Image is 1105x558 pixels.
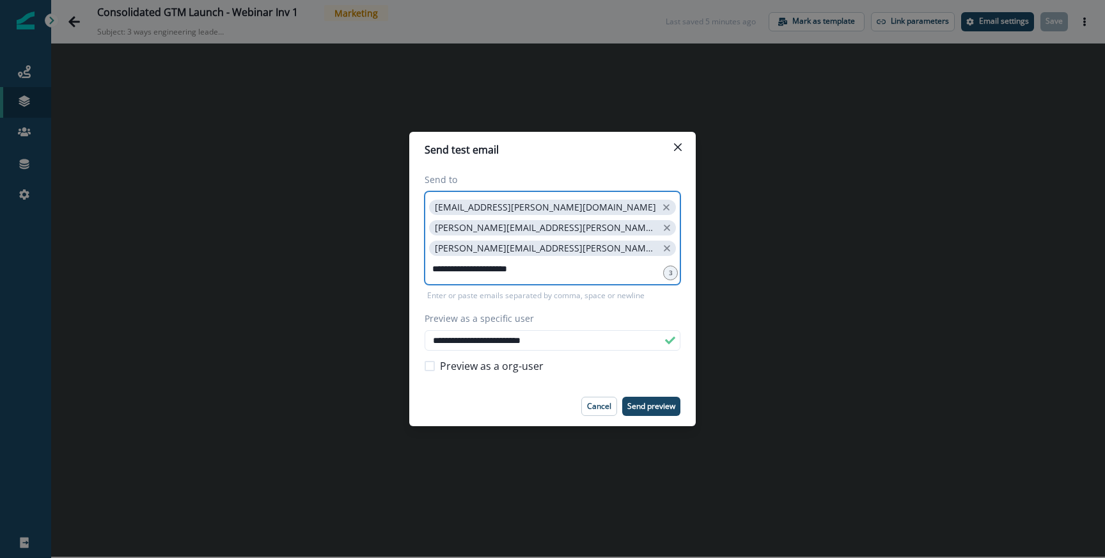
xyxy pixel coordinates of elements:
[425,312,673,325] label: Preview as a specific user
[425,173,673,186] label: Send to
[661,242,673,255] button: close
[435,243,657,254] p: [PERSON_NAME][EMAIL_ADDRESS][PERSON_NAME][DOMAIN_NAME]
[435,223,657,234] p: [PERSON_NAME][EMAIL_ADDRESS][PERSON_NAME][DOMAIN_NAME]
[663,266,678,280] div: 3
[627,402,675,411] p: Send preview
[587,402,611,411] p: Cancel
[435,202,656,213] p: [EMAIL_ADDRESS][PERSON_NAME][DOMAIN_NAME]
[581,397,617,416] button: Cancel
[661,221,673,234] button: close
[425,290,647,301] p: Enter or paste emails separated by comma, space or newline
[440,358,544,374] span: Preview as a org-user
[622,397,680,416] button: Send preview
[668,137,688,157] button: Close
[660,201,673,214] button: close
[425,142,499,157] p: Send test email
